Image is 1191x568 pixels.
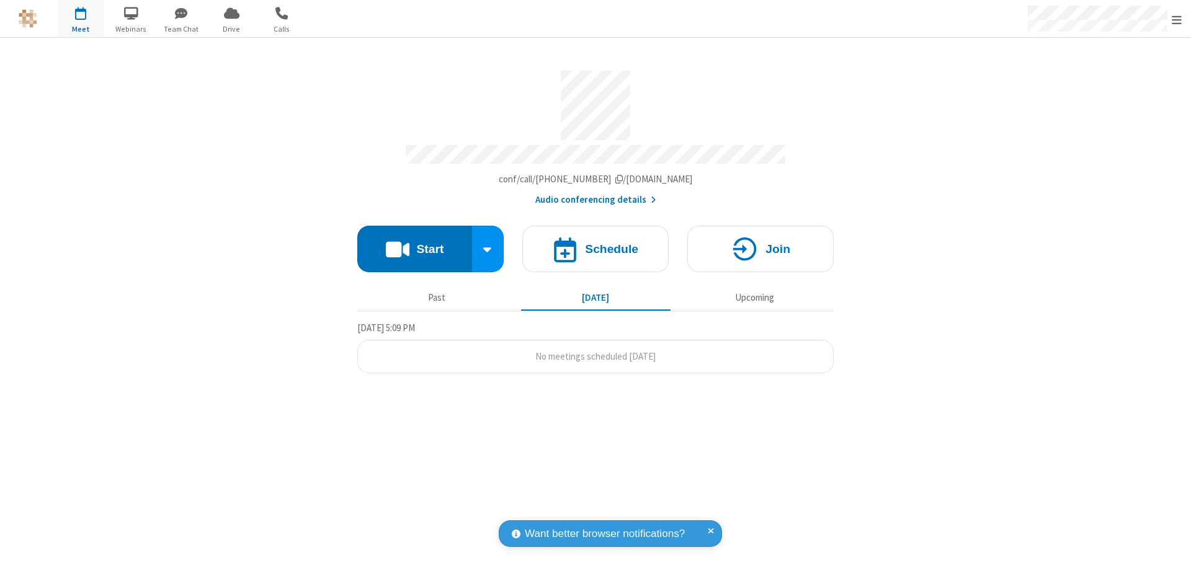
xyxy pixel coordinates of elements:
[362,286,512,309] button: Past
[158,24,205,35] span: Team Chat
[108,24,154,35] span: Webinars
[525,526,685,542] span: Want better browser notifications?
[585,243,638,255] h4: Schedule
[58,24,104,35] span: Meet
[19,9,37,28] img: QA Selenium DO NOT DELETE OR CHANGE
[765,243,790,255] h4: Join
[535,193,656,207] button: Audio conferencing details
[680,286,829,309] button: Upcoming
[357,322,415,334] span: [DATE] 5:09 PM
[357,321,834,374] section: Today's Meetings
[522,226,669,272] button: Schedule
[259,24,305,35] span: Calls
[535,350,656,362] span: No meetings scheduled [DATE]
[499,173,693,185] span: Copy my meeting room link
[521,286,671,309] button: [DATE]
[499,172,693,187] button: Copy my meeting room linkCopy my meeting room link
[208,24,255,35] span: Drive
[357,226,472,272] button: Start
[416,243,444,255] h4: Start
[472,226,504,272] div: Start conference options
[687,226,834,272] button: Join
[357,61,834,207] section: Account details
